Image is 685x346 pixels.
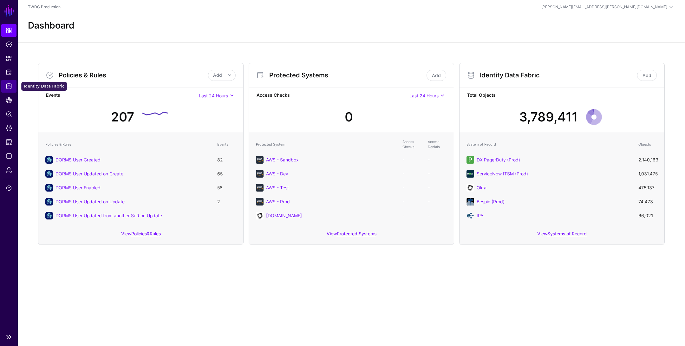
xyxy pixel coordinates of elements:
a: Admin [1,164,16,176]
td: - [399,153,425,167]
th: Events [214,136,239,153]
a: Okta [477,185,486,190]
img: svg+xml;base64,PHN2ZyB3aWR0aD0iNjQiIGhlaWdodD0iNjQiIHZpZXdCb3g9IjAgMCA2NCA2NCIgZmlsbD0ibm9uZSIgeG... [256,156,264,164]
a: SGNL [4,4,15,18]
span: Last 24 Hours [199,93,228,98]
div: [PERSON_NAME][EMAIL_ADDRESS][PERSON_NAME][DOMAIN_NAME] [541,4,667,10]
td: - [214,209,239,223]
span: Support [6,185,12,191]
a: Policies [1,38,16,51]
a: Add [637,70,657,81]
a: IPA [477,213,483,218]
a: Policy Lens [1,108,16,121]
a: Data Lens [1,122,16,134]
a: DORMS User Updated on Create [55,171,123,176]
td: 74,473 [635,195,661,209]
th: Protected System [253,136,399,153]
h3: Protected Systems [269,71,425,79]
strong: Total Objects [467,92,657,100]
span: Dashboard [6,27,12,34]
a: DX PagerDuty (Prod) [477,157,520,162]
span: Logs [6,153,12,159]
a: ServiceNow ITSM (Prod) [477,171,528,176]
span: Protected Systems [6,69,12,75]
img: svg+xml;base64,PHN2ZyB3aWR0aD0iNjQiIGhlaWdodD0iNjQiIHZpZXdCb3g9IjAgMCA2NCA2NCIgZmlsbD0ibm9uZSIgeG... [256,184,264,192]
a: [DOMAIN_NAME] [266,213,302,218]
a: Bespin (Prod) [477,199,505,204]
span: Admin [6,167,12,173]
a: AWS - Dev [266,171,288,176]
a: Dashboard [1,24,16,37]
div: 0 [345,108,353,127]
a: Reports [1,136,16,148]
td: - [399,181,425,195]
td: 82 [214,153,239,167]
td: - [425,167,450,181]
td: - [425,195,450,209]
a: TWDC Production [28,4,61,9]
a: Protected Systems [1,66,16,79]
a: Add [427,70,446,81]
h2: Dashboard [28,20,75,31]
td: 475,137 [635,181,661,195]
span: Policy Lens [6,111,12,117]
a: CAEP Hub [1,94,16,107]
span: CAEP Hub [6,97,12,103]
td: - [425,181,450,195]
a: AWS - Sandbox [266,157,298,162]
div: 3,789,411 [519,108,578,127]
span: Data Lens [6,125,12,131]
th: Access Denials [425,136,450,153]
a: Systems of Record [547,231,587,236]
h3: Identity Data Fabric [480,71,636,79]
td: 2 [214,195,239,209]
td: - [399,195,425,209]
div: 207 [111,108,134,127]
div: View [249,226,454,245]
strong: Events [46,92,199,100]
a: Policies [131,231,147,236]
a: Rules [150,231,161,236]
a: DORMS User Enabled [55,185,101,190]
a: DORMS User Created [55,157,101,162]
img: svg+xml;base64,PHN2ZyB3aWR0aD0iNjQiIGhlaWdodD0iNjQiIHZpZXdCb3g9IjAgMCA2NCA2NCIgZmlsbD0ibm9uZSIgeG... [256,198,264,206]
span: Policies [6,41,12,48]
img: svg+xml;base64,PHN2ZyB3aWR0aD0iNjQiIGhlaWdodD0iNjQiIHZpZXdCb3g9IjAgMCA2NCA2NCIgZmlsbD0ibm9uZSIgeG... [466,156,474,164]
div: View [460,226,664,245]
td: 2,140,163 [635,153,661,167]
div: Identity Data Fabric [21,82,67,91]
img: svg+xml;base64,PHN2ZyB3aWR0aD0iNjQiIGhlaWdodD0iNjQiIHZpZXdCb3g9IjAgMCA2NCA2NCIgZmlsbD0ibm9uZSIgeG... [466,184,474,192]
img: svg+xml;base64,PHN2ZyB3aWR0aD0iNjQiIGhlaWdodD0iNjQiIHZpZXdCb3g9IjAgMCA2NCA2NCIgZmlsbD0ibm9uZSIgeG... [256,212,264,219]
div: View & [38,226,243,245]
td: - [399,167,425,181]
a: Protected Systems [337,231,376,236]
td: - [425,209,450,223]
th: Access Checks [399,136,425,153]
a: Snippets [1,52,16,65]
a: DORMS User Updated from another SoR on Update [55,213,162,218]
th: Objects [635,136,661,153]
td: - [425,153,450,167]
img: svg+xml;base64,PHN2ZyB2ZXJzaW9uPSIxLjEiIGlkPSJMYXllcl8xIiB4bWxucz0iaHR0cDovL3d3dy53My5vcmcvMjAwMC... [466,198,474,206]
a: Logs [1,150,16,162]
span: Add [213,72,222,78]
td: - [399,209,425,223]
span: Snippets [6,55,12,62]
span: Last 24 Hours [409,93,439,98]
span: Reports [6,139,12,145]
a: DORMS User Updated on Update [55,199,125,204]
h3: Policies & Rules [59,71,208,79]
td: 66,021 [635,209,661,223]
a: AWS - Test [266,185,289,190]
img: svg+xml;base64,PD94bWwgdmVyc2lvbj0iMS4wIiBlbmNvZGluZz0iVVRGLTgiIHN0YW5kYWxvbmU9Im5vIj8+CjwhLS0gQ3... [466,212,474,219]
td: 1,031,475 [635,167,661,181]
span: Identity Data Fabric [6,83,12,89]
img: svg+xml;base64,PHN2ZyB3aWR0aD0iNjQiIGhlaWdodD0iNjQiIHZpZXdCb3g9IjAgMCA2NCA2NCIgZmlsbD0ibm9uZSIgeG... [466,170,474,178]
th: Policies & Rules [42,136,214,153]
img: svg+xml;base64,PHN2ZyB3aWR0aD0iNjQiIGhlaWdodD0iNjQiIHZpZXdCb3g9IjAgMCA2NCA2NCIgZmlsbD0ibm9uZSIgeG... [256,170,264,178]
td: 58 [214,181,239,195]
a: AWS - Prod [266,199,290,204]
td: 65 [214,167,239,181]
a: Identity Data Fabric [1,80,16,93]
strong: Access Checks [257,92,409,100]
